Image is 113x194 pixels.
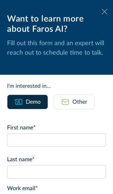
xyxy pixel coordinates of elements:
[7,14,106,35] div: Want to learn more about Faros AI?
[7,155,106,164] label: Last name
[72,98,87,106] div: Other
[7,82,106,90] div: I'm interested in...
[7,184,106,193] label: Work email
[7,123,106,132] label: First name
[7,39,106,58] p: Fill out this form and an expert will reach out to schedule time to talk.
[26,98,41,106] div: Demo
